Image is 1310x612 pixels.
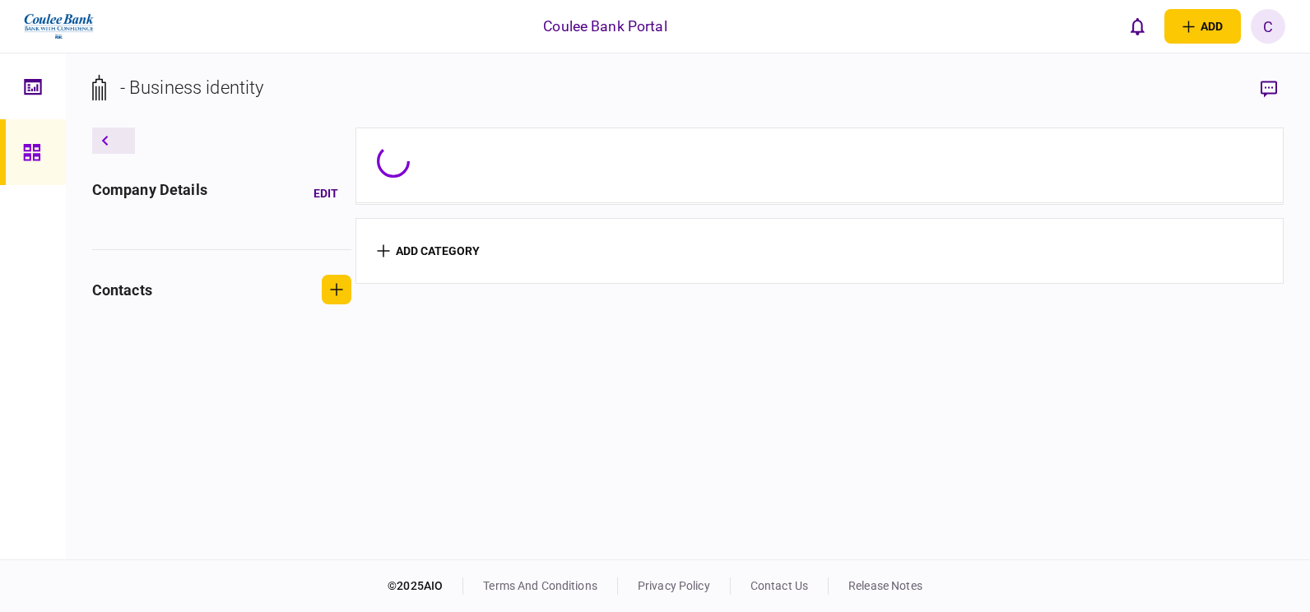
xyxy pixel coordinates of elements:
a: privacy policy [638,579,710,592]
button: Edit [300,178,351,208]
div: © 2025 AIO [388,577,463,595]
a: terms and conditions [483,579,597,592]
a: contact us [750,579,808,592]
div: Coulee Bank Portal [543,16,667,37]
button: add category [377,244,480,257]
img: client company logo [22,6,95,47]
button: open adding identity options [1164,9,1241,44]
div: company details [92,178,207,208]
div: contacts [92,279,152,301]
button: open notifications list [1120,9,1154,44]
a: release notes [848,579,922,592]
button: C [1251,9,1285,44]
div: - Business identity [120,74,264,101]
